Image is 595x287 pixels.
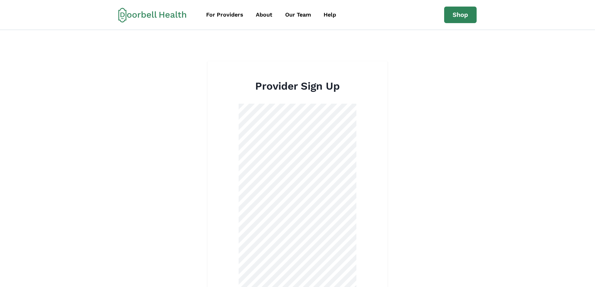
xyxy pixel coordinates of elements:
a: For Providers [201,8,249,22]
div: For Providers [206,11,243,19]
a: Our Team [280,8,317,22]
div: Our Team [285,11,311,19]
a: Help [318,8,342,22]
a: Shop [444,7,477,23]
h2: Provider Sign Up [239,80,356,92]
div: Help [324,11,336,19]
div: About [256,11,272,19]
a: About [250,8,278,22]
